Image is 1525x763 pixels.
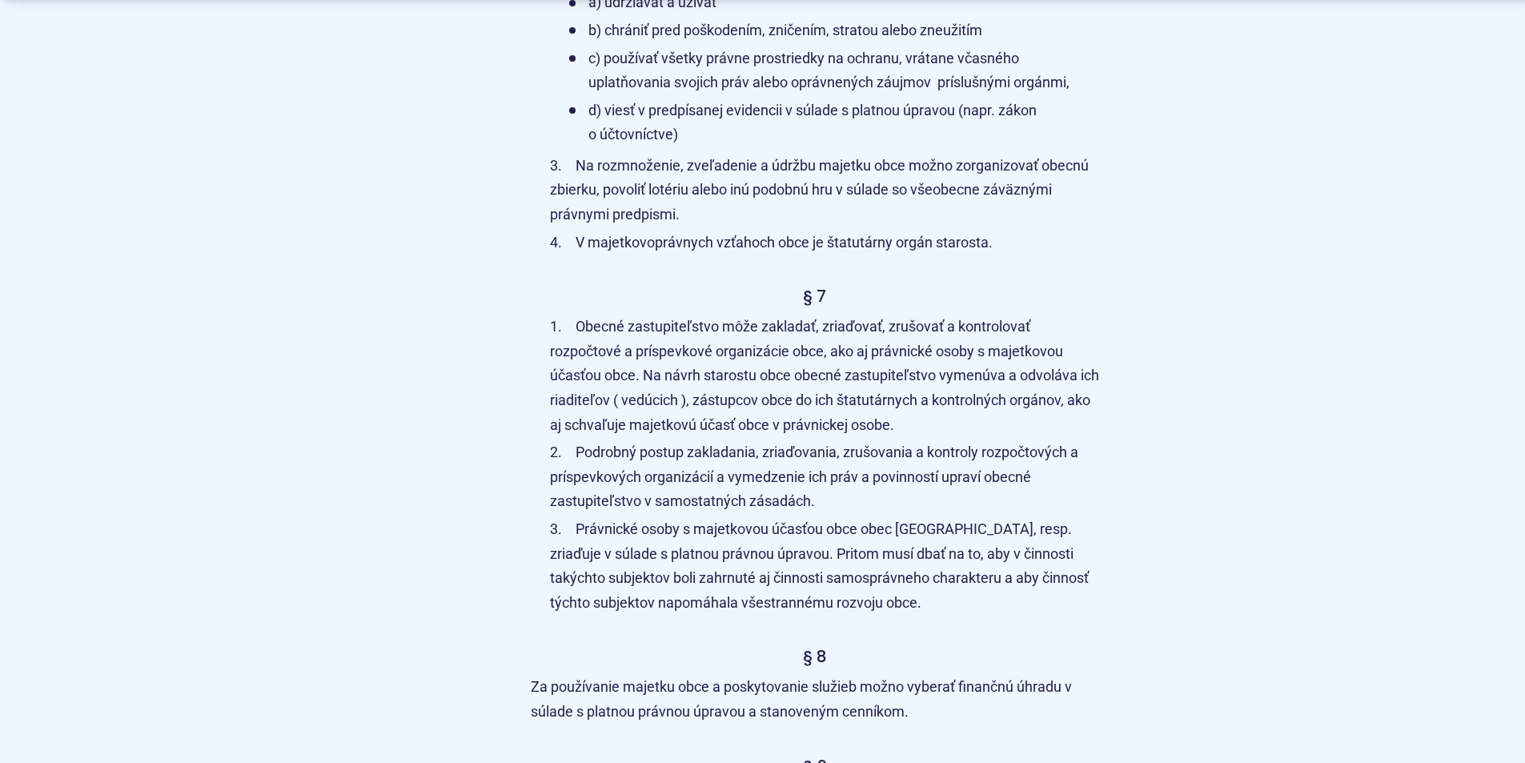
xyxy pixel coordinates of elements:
li: Podrobný postup zakladania, zriaďovania, zrušovania a kontroly rozpočtových a príspevkových organ... [550,440,1099,514]
span: § 7 [803,285,826,307]
li: d) viesť v predpísanej evidencii v súlade s platnou úpravou (napr. zákon o účtovníctve) [569,98,1099,147]
li: c) používať všetky právne prostriedky na ochranu, vrátane včasného uplatňovania svojich práv aleb... [569,46,1099,95]
span: § 8 [803,645,827,668]
li: Právnické osoby s majetkovou účasťou obce obec [GEOGRAPHIC_DATA], resp. zriaďuje v súlade s platn... [550,517,1099,615]
li: V majetkovoprávnych vzťahoch obce je štatutárny orgán starosta. [550,231,1099,255]
p: Za používanie majetku obce a poskytovanie služieb možno vyberať finančnú úhradu v súlade s platno... [531,675,1099,724]
li: b) chrániť pred poškodením, zničením, stratou alebo zneužitím [569,18,1099,43]
li: Obecné zastupiteľstvo môže zakladať, zriaďovať, zrušovať a kontrolovať rozpočtové a príspevkové o... [550,315,1099,437]
li: Na rozmnoženie, zveľadenie a údržbu majetku obce možno zorganizovať obecnú zbierku, povoliť lotér... [550,154,1099,227]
